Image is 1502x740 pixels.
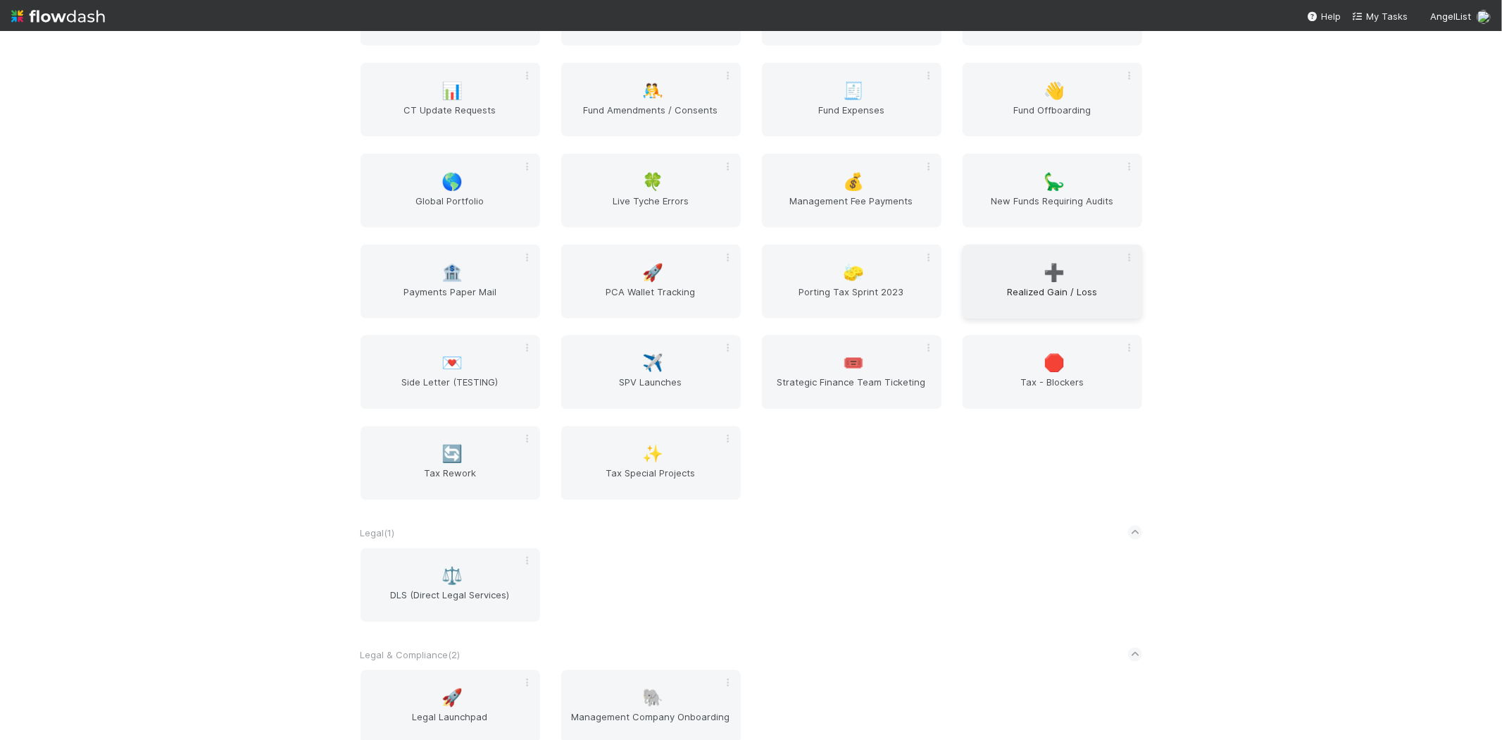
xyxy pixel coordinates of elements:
a: 🌎Global Portfolio [361,154,540,228]
span: CT Update Requests [366,103,534,131]
span: Global Portfolio [366,194,534,222]
a: ⚖️DLS (Direct Legal Services) [361,548,540,622]
span: Tax - Blockers [968,376,1137,404]
span: Legal ( 1 ) [361,527,395,538]
span: 🦕 [1044,173,1065,191]
span: 👋 [1044,82,1065,100]
span: Tax Rework [366,467,534,495]
span: AngelList [1430,11,1471,22]
span: 🧽 [843,264,864,282]
span: SPV Launches [567,376,735,404]
span: 🏦 [442,264,463,282]
a: 🦕New Funds Requiring Audits [963,154,1142,228]
span: New Funds Requiring Audits [968,194,1137,222]
span: 🚀 [642,264,663,282]
span: Legal Launchpad [366,710,534,739]
a: ✈️SPV Launches [561,335,741,409]
img: logo-inverted-e16ddd16eac7371096b0.svg [11,4,105,28]
a: 📊CT Update Requests [361,63,540,137]
span: My Tasks [1352,11,1408,22]
span: ✈️ [642,354,663,373]
a: 🔄Tax Rework [361,426,540,500]
a: 🚀PCA Wallet Tracking [561,245,741,319]
span: Management Company Onboarding [567,710,735,739]
a: ➕Realized Gain / Loss [963,245,1142,319]
span: 📊 [442,82,463,100]
a: 👋Fund Offboarding [963,63,1142,137]
span: Realized Gain / Loss [968,285,1137,313]
span: 💰 [843,173,864,191]
span: Management Fee Payments [768,194,936,222]
img: avatar_66854b90-094e-431f-b713-6ac88429a2b8.png [1477,10,1491,24]
span: PCA Wallet Tracking [567,285,735,313]
span: ➕ [1044,264,1065,282]
span: Fund Offboarding [968,103,1137,131]
a: 🎟️Strategic Finance Team Ticketing [762,335,941,409]
span: 🐘 [642,689,663,708]
a: 🤼Fund Amendments / Consents [561,63,741,137]
span: 🍀 [642,173,663,191]
a: My Tasks [1352,9,1408,23]
span: 💌 [442,354,463,373]
span: 🛑 [1044,354,1065,373]
span: 🧾 [843,82,864,100]
a: ✨Tax Special Projects [561,426,741,500]
span: Legal & Compliance ( 2 ) [361,649,461,660]
a: 🏦Payments Paper Mail [361,245,540,319]
span: ⚖️ [442,567,463,586]
a: 💌Side Letter (TESTING) [361,335,540,409]
a: 🧾Fund Expenses [762,63,941,137]
div: Help [1307,9,1341,23]
span: Side Letter (TESTING) [366,376,534,404]
span: Fund Expenses [768,103,936,131]
span: 🔄 [442,445,463,464]
a: 🛑Tax - Blockers [963,335,1142,409]
a: 🍀Live Tyche Errors [561,154,741,228]
span: Fund Amendments / Consents [567,103,735,131]
span: 🤼 [642,82,663,100]
span: Payments Paper Mail [366,285,534,313]
span: Strategic Finance Team Ticketing [768,376,936,404]
span: Porting Tax Sprint 2023 [768,285,936,313]
span: 🚀 [442,689,463,708]
span: 🎟️ [843,354,864,373]
a: 🧽Porting Tax Sprint 2023 [762,245,941,319]
span: DLS (Direct Legal Services) [366,588,534,617]
a: 💰Management Fee Payments [762,154,941,228]
span: ✨ [642,445,663,464]
span: 🌎 [442,173,463,191]
span: Tax Special Projects [567,467,735,495]
span: Live Tyche Errors [567,194,735,222]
